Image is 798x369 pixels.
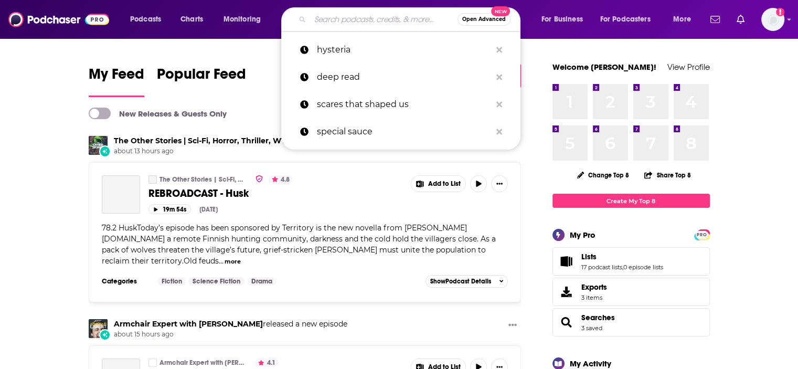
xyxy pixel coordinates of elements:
[581,324,602,332] a: 3 saved
[8,9,109,29] img: Podchaser - Follow, Share and Rate Podcasts
[114,330,347,339] span: about 15 hours ago
[102,277,149,286] h3: Categories
[114,136,319,145] a: The Other Stories | Sci-Fi, Horror, Thriller, WTF Stories
[219,256,224,266] span: ...
[623,263,663,271] a: 0 episode lists
[174,11,209,28] a: Charts
[644,165,691,185] button: Share Top 8
[317,118,491,145] p: special sauce
[556,254,577,269] a: Lists
[148,204,191,214] button: 19m 54s
[281,64,520,91] a: deep read
[571,168,636,182] button: Change Top 8
[281,91,520,118] a: scares that shaped us
[89,65,144,89] span: My Feed
[581,263,622,271] a: 17 podcast lists
[761,8,784,31] button: Show profile menu
[581,282,607,292] span: Exports
[180,12,203,27] span: Charts
[581,252,663,261] a: Lists
[600,12,651,27] span: For Podcasters
[224,12,261,27] span: Monitoring
[317,91,491,118] p: scares that shaped us
[281,36,520,64] a: hysteria
[552,308,710,336] span: Searches
[552,194,710,208] a: Create My Top 8
[761,8,784,31] img: User Profile
[706,10,724,28] a: Show notifications dropdown
[281,118,520,145] a: special sauce
[667,62,710,72] a: View Profile
[317,36,491,64] p: hysteria
[99,329,111,341] div: New Episode
[504,319,521,332] button: Show More Button
[696,230,708,238] a: PRO
[570,359,611,368] div: My Activity
[534,11,596,28] button: open menu
[157,65,246,97] a: Popular Feed
[310,11,457,28] input: Search podcasts, credits, & more...
[581,294,607,301] span: 3 items
[581,313,615,322] a: Searches
[425,275,508,288] button: ShowPodcast Details
[247,277,276,286] a: Drama
[225,257,241,266] button: more
[430,278,491,285] span: Show Podcast Details
[462,17,506,22] span: Open Advanced
[216,11,274,28] button: open menu
[552,247,710,276] span: Lists
[255,174,263,183] img: verified Badge
[89,108,227,119] a: New Releases & Guests Only
[148,187,403,200] a: REBROADCAST - Husk
[148,187,249,200] span: REBROADCAST - Husk
[673,12,691,27] span: More
[123,11,175,28] button: open menu
[666,11,704,28] button: open menu
[761,8,784,31] span: Logged in as dbartlett
[291,7,530,31] div: Search podcasts, credits, & more...
[570,230,595,240] div: My Pro
[552,62,656,72] a: Welcome [PERSON_NAME]!
[199,206,218,213] div: [DATE]
[581,252,597,261] span: Lists
[317,64,491,91] p: deep read
[552,278,710,306] a: Exports
[102,223,496,266] span: 78.2 HuskToday’s episode has been sponsored by Territory is the new novella from [PERSON_NAME][DO...
[696,231,708,239] span: PRO
[556,284,577,299] span: Exports
[491,175,508,192] button: Show More Button
[269,175,293,184] button: 4.8
[114,319,347,329] h3: released a new episode
[428,180,461,188] span: Add to List
[89,65,144,97] a: My Feed
[148,175,157,184] a: The Other Stories | Sci-Fi, Horror, Thriller, WTF Stories
[148,359,157,367] a: Armchair Expert with Dax Shepard
[732,10,749,28] a: Show notifications dropdown
[255,359,279,367] button: 4.1
[89,136,108,155] img: The Other Stories | Sci-Fi, Horror, Thriller, WTF Stories
[89,319,108,338] img: Armchair Expert with Dax Shepard
[776,8,784,16] svg: Add a profile image
[159,359,246,367] a: Armchair Expert with [PERSON_NAME]
[491,6,510,16] span: New
[622,263,623,271] span: ,
[159,175,246,184] a: The Other Stories | Sci-Fi, Horror, Thriller, WTF Stories
[411,176,466,192] button: Show More Button
[114,136,403,146] h3: released a new episode
[99,145,111,157] div: New Episode
[541,12,583,27] span: For Business
[157,277,186,286] a: Fiction
[188,277,244,286] a: Science Fiction
[556,315,577,330] a: Searches
[157,65,246,89] span: Popular Feed
[457,13,510,26] button: Open AdvancedNew
[593,11,666,28] button: open menu
[114,147,403,156] span: about 13 hours ago
[102,175,140,214] a: REBROADCAST - Husk
[114,319,263,329] a: Armchair Expert with Dax Shepard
